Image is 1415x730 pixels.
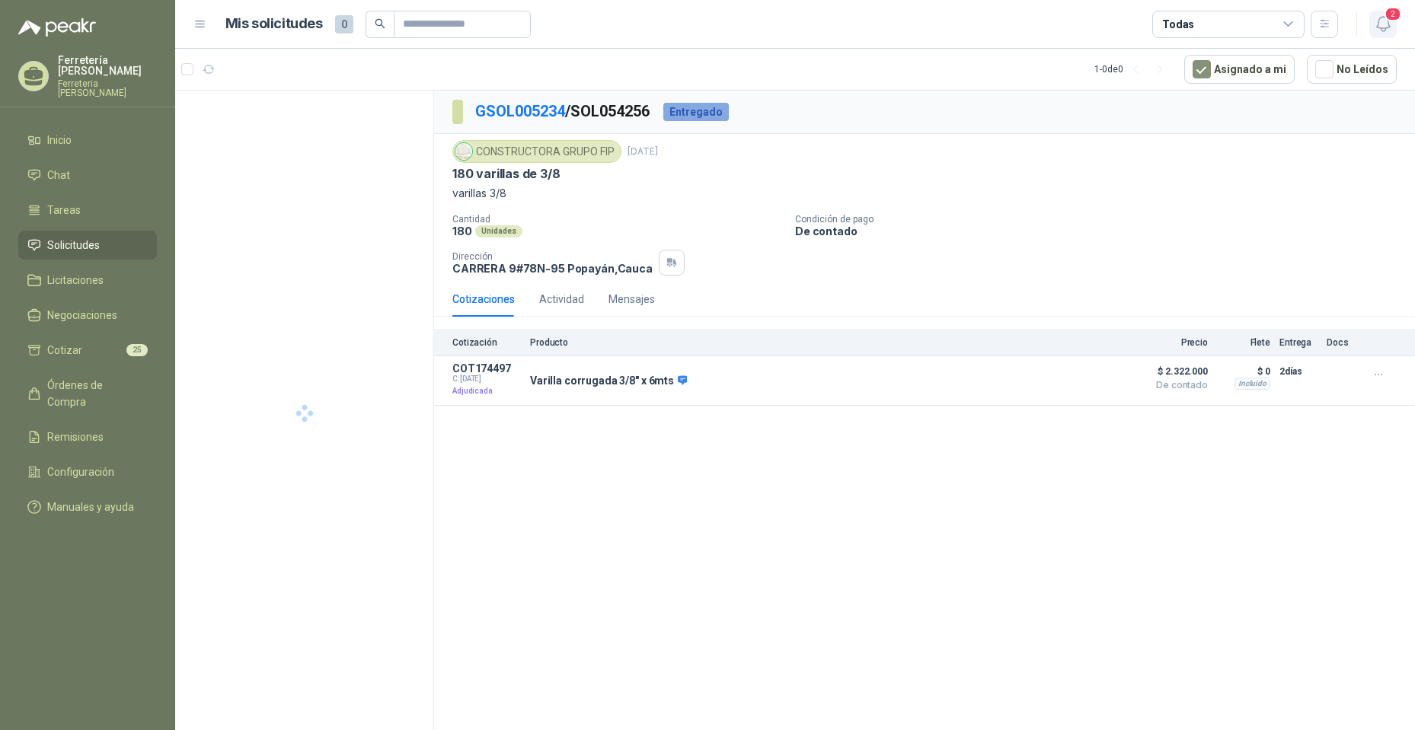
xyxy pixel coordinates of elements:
div: Actividad [539,291,584,308]
a: Cotizar25 [18,336,157,365]
span: Remisiones [47,429,104,445]
p: Cantidad [452,214,783,225]
a: Tareas [18,196,157,225]
p: Producto [530,337,1123,348]
p: [DATE] [628,145,658,159]
span: Negociaciones [47,307,117,324]
a: GSOL005234 [475,102,565,120]
span: Manuales y ayuda [47,499,134,515]
p: Ferretería [PERSON_NAME] [58,55,157,76]
p: 2 días [1279,362,1318,381]
a: Remisiones [18,422,157,451]
button: No Leídos [1307,55,1397,84]
a: Manuales y ayuda [18,493,157,521]
span: Chat [47,167,70,183]
a: Configuración [18,457,157,486]
span: Solicitudes [47,237,100,253]
p: Varilla corrugada 3/8" x 6mts [530,375,687,388]
p: Docs [1327,337,1357,348]
div: 1 - 0 de 0 [1094,57,1172,81]
p: Adjudicada [452,384,521,399]
p: Cotización [452,337,521,348]
span: search [375,18,385,29]
span: Licitaciones [47,272,104,288]
img: Company Logo [455,143,472,160]
div: Mensajes [608,291,655,308]
button: 2 [1369,11,1397,38]
span: $ 2.322.000 [1132,362,1208,381]
span: Tareas [47,202,81,218]
div: Cotizaciones [452,291,515,308]
p: Flete [1217,337,1270,348]
a: Licitaciones [18,266,157,295]
p: COT174497 [452,362,521,375]
span: Configuración [47,464,114,480]
div: Unidades [475,225,522,237]
div: Todas [1162,16,1194,33]
h1: Mis solicitudes [225,13,323,35]
p: Entrega [1279,337,1318,348]
p: Ferreteria [PERSON_NAME] [58,79,157,97]
span: C: [DATE] [452,375,521,384]
p: CARRERA 9#78N-95 Popayán , Cauca [452,262,653,275]
p: / SOL054256 [475,100,651,123]
p: $ 0 [1217,362,1270,381]
p: varillas 3/8 [452,185,1397,202]
span: Órdenes de Compra [47,377,142,410]
span: 2 [1385,7,1401,21]
span: 0 [335,15,353,33]
div: Entregado [663,103,729,121]
span: Cotizar [47,342,82,359]
span: Inicio [47,132,72,148]
div: CONSTRUCTORA GRUPO FIP [452,140,621,163]
a: Inicio [18,126,157,155]
img: Logo peakr [18,18,96,37]
a: Solicitudes [18,231,157,260]
button: Asignado a mi [1184,55,1295,84]
span: 25 [126,344,148,356]
p: 180 varillas de 3/8 [452,166,561,182]
p: Precio [1132,337,1208,348]
p: Condición de pago [795,214,1409,225]
a: Chat [18,161,157,190]
p: Dirección [452,251,653,262]
div: Incluido [1235,378,1270,390]
p: 180 [452,225,472,237]
a: Órdenes de Compra [18,371,157,416]
p: De contado [795,225,1409,237]
span: De contado [1132,381,1208,390]
a: Negociaciones [18,301,157,330]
